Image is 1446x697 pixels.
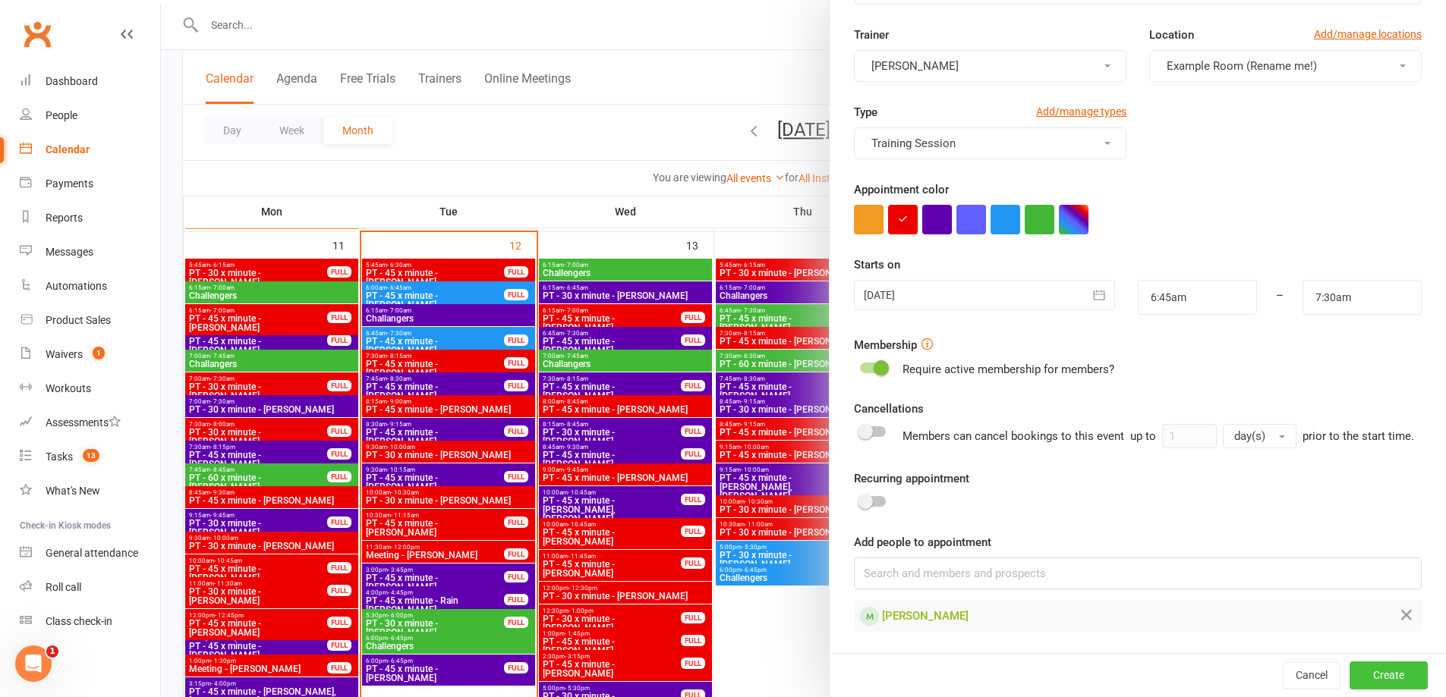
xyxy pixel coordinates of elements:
div: Members can cancel bookings to this event [903,424,1414,448]
iframe: Intercom live chat [15,645,52,682]
button: Example Room (Rename me!) [1149,50,1422,82]
button: [PERSON_NAME] [854,50,1126,82]
div: Require active membership for members? [903,360,1114,378]
a: Assessments [20,406,160,440]
span: 1 [46,645,58,658]
span: Example Room (Rename me!) [1167,59,1317,73]
button: Cancel [1283,662,1340,689]
div: Roll call [46,581,81,593]
div: Member [860,607,879,626]
span: Training Session [871,137,956,150]
a: Clubworx [18,15,56,53]
button: day(s) [1223,424,1296,448]
label: Recurring appointment [854,469,969,488]
a: General attendance kiosk mode [20,536,160,570]
a: Roll call [20,570,160,604]
a: Tasks 13 [20,440,160,474]
span: [PERSON_NAME] [882,609,969,623]
a: Product Sales [20,303,160,338]
label: Add people to appointment [854,533,991,551]
a: Dashboard [20,64,160,99]
span: day(s) [1234,429,1265,443]
label: Trainer [854,26,889,44]
label: Starts on [854,256,900,274]
span: 1 [93,347,105,359]
div: Assessments [46,416,121,429]
div: up to [1130,424,1296,448]
a: What's New [20,474,160,508]
div: Dashboard [46,75,98,87]
a: Workouts [20,372,160,406]
button: Create [1350,661,1428,689]
a: Automations [20,269,160,303]
a: Class kiosk mode [20,604,160,639]
label: Location [1149,26,1194,44]
label: Cancellations [854,400,924,418]
label: Type [854,103,877,121]
a: People [20,99,160,133]
div: Payments [46,177,93,190]
a: Waivers 1 [20,338,160,372]
div: Waivers [46,348,83,360]
button: Training Session [854,127,1126,159]
button: Remove from Appointment [1397,606,1416,626]
a: Reports [20,201,160,235]
div: Messages [46,246,93,258]
span: 13 [83,449,99,462]
div: Automations [46,280,107,292]
span: [PERSON_NAME] [871,59,959,73]
div: Tasks [46,451,73,463]
a: Payments [20,167,160,201]
span: prior to the start time. [1303,429,1414,443]
div: General attendance [46,547,138,559]
a: Calendar [20,133,160,167]
div: What's New [46,485,100,497]
div: Reports [46,212,83,224]
a: Add/manage types [1036,103,1126,120]
div: People [46,109,77,121]
input: Search and members and prospects [854,557,1422,589]
div: Calendar [46,143,90,155]
a: Add/manage locations [1314,26,1422,42]
div: Product Sales [46,314,111,326]
div: – [1256,280,1303,315]
label: Appointment color [854,181,949,199]
label: Membership [854,336,917,354]
a: Messages [20,235,160,269]
div: Workouts [46,382,91,394]
div: Class check-in [46,615,112,627]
